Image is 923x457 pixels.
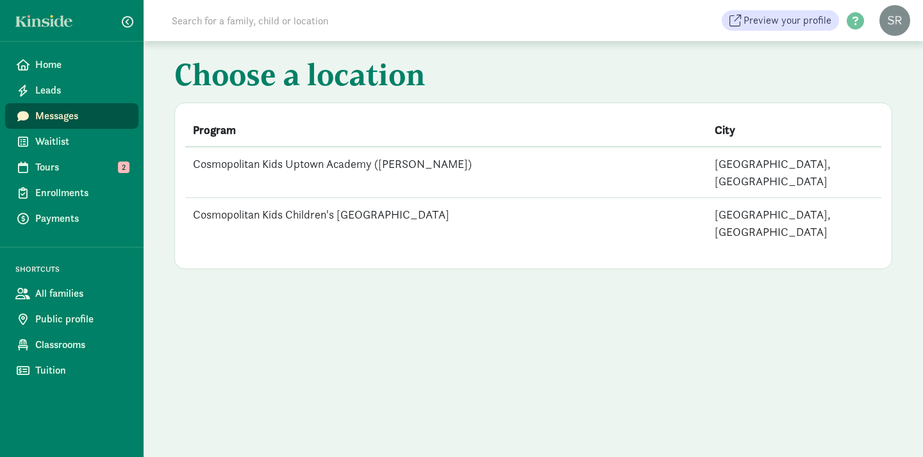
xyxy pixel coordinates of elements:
[35,211,128,226] span: Payments
[5,78,138,103] a: Leads
[5,154,138,180] a: Tours 2
[185,113,707,147] th: Program
[35,83,128,98] span: Leads
[5,129,138,154] a: Waitlist
[707,113,881,147] th: City
[164,8,524,33] input: Search for a family, child or location
[707,147,881,198] td: [GEOGRAPHIC_DATA], [GEOGRAPHIC_DATA]
[5,332,138,358] a: Classrooms
[5,358,138,383] a: Tuition
[35,108,128,124] span: Messages
[5,180,138,206] a: Enrollments
[744,13,831,28] span: Preview your profile
[722,10,839,31] a: Preview your profile
[118,162,129,173] span: 2
[35,312,128,327] span: Public profile
[35,57,128,72] span: Home
[707,198,881,249] td: [GEOGRAPHIC_DATA], [GEOGRAPHIC_DATA]
[35,337,128,353] span: Classrooms
[185,147,707,198] td: Cosmopolitan Kids Uptown Academy ([PERSON_NAME])
[35,160,128,175] span: Tours
[5,206,138,231] a: Payments
[35,286,128,301] span: All families
[5,103,138,129] a: Messages
[5,52,138,78] a: Home
[185,198,707,249] td: Cosmopolitan Kids Children's [GEOGRAPHIC_DATA]
[35,363,128,378] span: Tuition
[174,56,892,97] h1: Choose a location
[35,134,128,149] span: Waitlist
[859,395,923,457] iframe: Chat Widget
[35,185,128,201] span: Enrollments
[5,281,138,306] a: All families
[5,306,138,332] a: Public profile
